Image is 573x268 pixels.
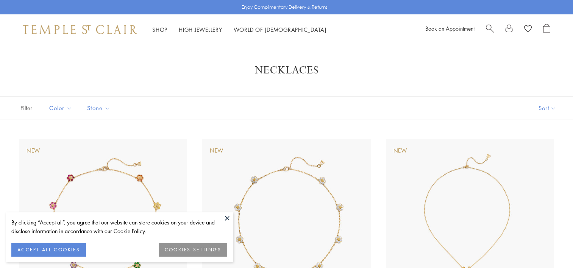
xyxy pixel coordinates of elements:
[81,100,116,117] button: Stone
[152,25,326,34] nav: Main navigation
[152,26,167,33] a: ShopShop
[425,25,475,32] a: Book an Appointment
[11,218,227,235] div: By clicking “Accept all”, you agree that our website can store cookies on your device and disclos...
[210,146,223,155] div: New
[45,103,78,113] span: Color
[543,24,550,35] a: Open Shopping Bag
[521,97,573,120] button: Show sort by
[524,24,532,35] a: View Wishlist
[83,103,116,113] span: Stone
[242,3,328,11] p: Enjoy Complimentary Delivery & Returns
[234,26,326,33] a: World of [DEMOGRAPHIC_DATA]World of [DEMOGRAPHIC_DATA]
[159,243,227,257] button: COOKIES SETTINGS
[44,100,78,117] button: Color
[179,26,222,33] a: High JewelleryHigh Jewellery
[393,146,407,155] div: New
[486,24,494,35] a: Search
[27,146,40,155] div: New
[30,64,543,77] h1: Necklaces
[11,243,86,257] button: ACCEPT ALL COOKIES
[23,25,137,34] img: Temple St. Clair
